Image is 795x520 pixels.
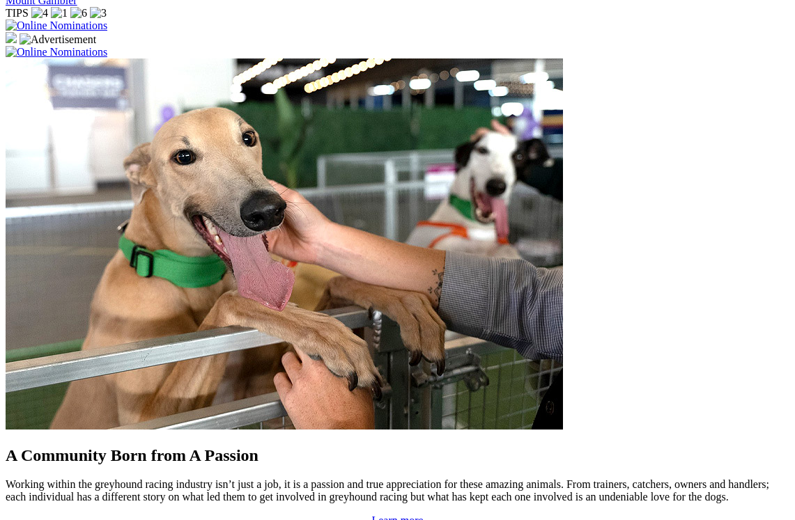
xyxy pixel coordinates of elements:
[6,46,107,58] img: Online Nominations
[90,7,107,19] img: 3
[6,7,29,19] span: TIPS
[6,19,107,32] img: Online Nominations
[6,478,789,503] p: Working within the greyhound racing industry isn’t just a job, it is a passion and true appreciat...
[70,7,87,19] img: 6
[6,446,789,465] h2: A Community Born from A Passion
[20,33,96,46] img: Advertisement
[6,32,17,43] img: 15187_Greyhounds_GreysPlayCentral_Resize_SA_WebsiteBanner_300x115_2025.jpg
[31,7,48,19] img: 4
[6,58,563,430] img: Westy_Cropped.jpg
[51,7,68,19] img: 1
